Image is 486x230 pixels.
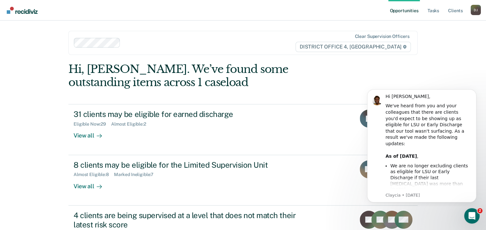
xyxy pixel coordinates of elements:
div: 4 clients are being supervised at a level that does not match their latest risk score [74,211,299,229]
div: Clear supervision officers [355,34,409,39]
div: 8 clients may be eligible for the Limited Supervision Unit [74,160,299,170]
span: DISTRICT OFFICE 4, [GEOGRAPHIC_DATA] [296,42,411,52]
img: Recidiviz [7,7,38,14]
iframe: Intercom notifications message [358,84,486,206]
a: 31 clients may be eligible for earned dischargeEligible Now:29Almost Eligible:2View all [68,104,418,155]
span: 2 [477,208,482,213]
div: Hi, [PERSON_NAME]. We’ve found some outstanding items across 1 caseload [68,63,348,89]
button: Profile dropdown button [471,5,481,15]
div: View all [74,127,110,139]
a: 8 clients may be eligible for the Limited Supervision UnitAlmost Eligible:8Marked Ineligible:7Vie... [68,155,418,206]
div: Marked Ineligible : 7 [114,172,159,177]
div: D J [471,5,481,15]
div: 31 clients may be eligible for earned discharge [74,110,299,119]
iframe: Intercom live chat [464,208,480,224]
div: Eligible Now : 29 [74,121,111,127]
div: View all [74,177,110,190]
div: Almost Eligible : 8 [74,172,114,177]
div: Almost Eligible : 2 [111,121,151,127]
